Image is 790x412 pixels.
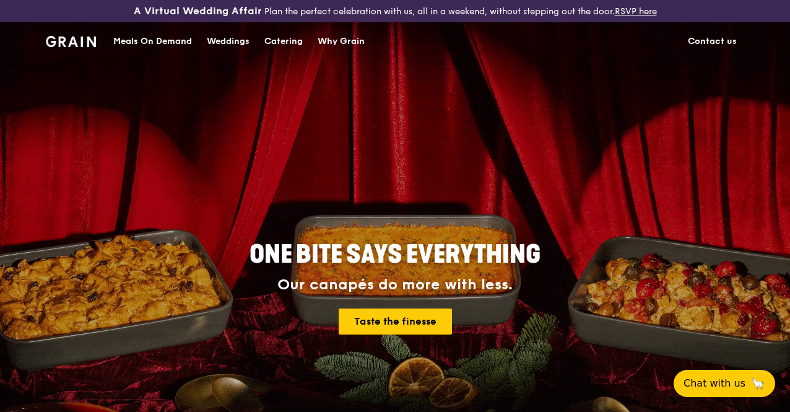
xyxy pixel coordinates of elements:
[172,276,618,294] div: Our canapés do more with less.
[113,23,192,60] div: Meals On Demand
[615,6,657,17] a: RSVP here
[264,23,303,60] div: Catering
[257,23,310,60] a: Catering
[132,5,659,17] div: Plan the perfect celebration with us, all in a weekend, without stepping out the door.
[680,23,744,60] a: Contact us
[250,240,540,270] span: ONE BITE SAYS EVERYTHING
[318,23,365,60] div: Why Grain
[134,5,262,17] h3: A Virtual Wedding Affair
[684,376,745,391] span: Chat with us
[674,370,775,397] button: Chat with us🦙
[310,23,372,60] a: Why Grain
[339,309,452,335] a: Taste the finesse
[46,22,96,59] a: GrainGrain
[199,23,257,60] a: Weddings
[750,376,765,391] span: 🦙
[46,36,96,47] img: Grain
[207,23,250,60] div: Weddings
